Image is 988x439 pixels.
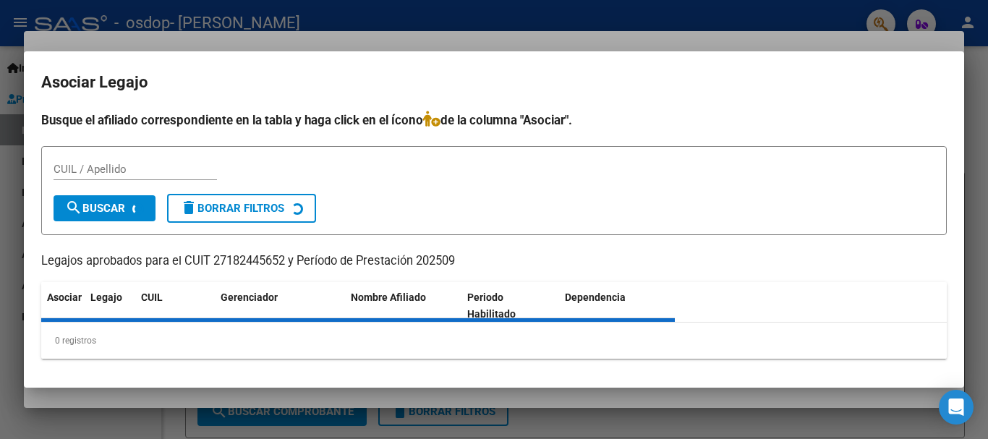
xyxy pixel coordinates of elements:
span: Borrar Filtros [180,202,284,215]
button: Borrar Filtros [167,194,316,223]
span: Periodo Habilitado [467,291,516,320]
mat-icon: delete [180,199,197,216]
h2: Asociar Legajo [41,69,947,96]
datatable-header-cell: CUIL [135,282,215,330]
datatable-header-cell: Legajo [85,282,135,330]
span: Nombre Afiliado [351,291,426,303]
mat-icon: search [65,199,82,216]
span: Asociar [47,291,82,303]
span: Dependencia [565,291,626,303]
div: 0 registros [41,323,947,359]
span: Buscar [65,202,125,215]
datatable-header-cell: Nombre Afiliado [345,282,461,330]
span: Gerenciador [221,291,278,303]
p: Legajos aprobados para el CUIT 27182445652 y Período de Prestación 202509 [41,252,947,270]
span: Legajo [90,291,122,303]
datatable-header-cell: Periodo Habilitado [461,282,559,330]
datatable-header-cell: Asociar [41,282,85,330]
datatable-header-cell: Dependencia [559,282,676,330]
datatable-header-cell: Gerenciador [215,282,345,330]
span: CUIL [141,291,163,303]
h4: Busque el afiliado correspondiente en la tabla y haga click en el ícono de la columna "Asociar". [41,111,947,129]
button: Buscar [54,195,156,221]
div: Open Intercom Messenger [939,390,974,425]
